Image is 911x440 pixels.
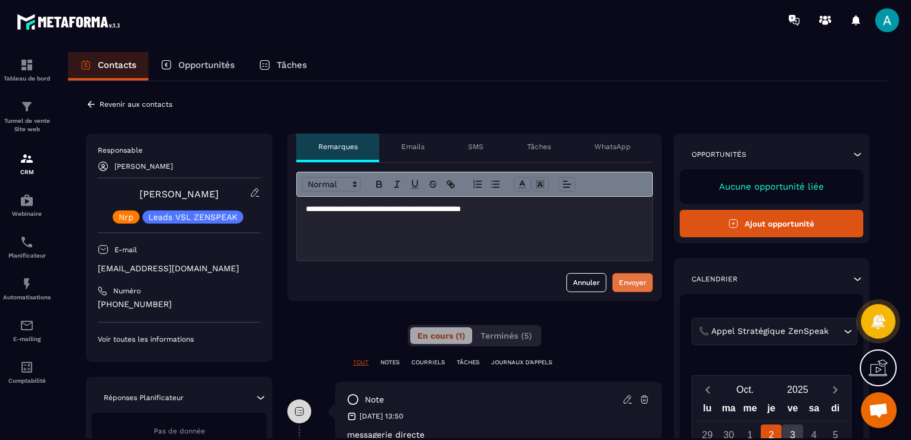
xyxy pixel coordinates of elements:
img: email [20,318,34,333]
a: automationsautomationsWebinaire [3,184,51,226]
p: Opportunités [178,60,235,70]
p: messagerie directe [347,430,649,439]
a: [PERSON_NAME] [140,188,219,200]
button: Next month [824,382,846,398]
button: Terminés (5) [473,327,539,344]
div: me [739,400,761,421]
a: Tâches [247,52,319,80]
p: Leads VSL ZENSPEAK [148,213,237,221]
a: schedulerschedulerPlanificateur [3,226,51,268]
span: Terminés (5) [481,331,532,340]
p: Tâches [527,142,551,151]
a: formationformationCRM [3,142,51,184]
div: di [825,400,846,421]
a: Opportunités [148,52,247,80]
span: Pas de donnée [154,427,205,435]
p: Revenir aux contacts [100,100,172,109]
p: Tâches [277,60,307,70]
div: sa [803,400,825,421]
button: Open years overlay [771,379,824,400]
div: lu [697,400,718,421]
input: Search for option [832,325,841,338]
div: ma [718,400,739,421]
p: Automatisations [3,294,51,300]
p: Comptabilité [3,377,51,384]
p: NOTES [380,358,399,367]
button: Ajout opportunité [680,210,864,237]
div: Search for option [692,318,857,345]
img: automations [20,193,34,207]
p: Tunnel de vente Site web [3,117,51,134]
button: Annuler [566,273,606,292]
p: Planificateur [3,252,51,259]
a: formationformationTunnel de vente Site web [3,91,51,142]
button: Envoyer [612,273,653,292]
img: formation [20,151,34,166]
img: scheduler [20,235,34,249]
p: [EMAIL_ADDRESS][DOMAIN_NAME] [98,263,261,274]
div: Envoyer [619,277,646,289]
ringoverc2c-84e06f14122c: Call with Ringover [98,299,172,309]
p: Contacts [98,60,137,70]
p: Numéro [113,286,141,296]
p: TOUT [353,358,368,367]
span: 📞 Appel Stratégique ZenSpeak [696,325,832,338]
p: E-mail [114,245,137,255]
p: Tableau de bord [3,75,51,82]
p: SMS [468,142,484,151]
img: accountant [20,360,34,374]
p: note [365,394,384,405]
p: Remarques [318,142,358,151]
div: ve [782,400,804,421]
p: Réponses Planificateur [104,393,184,402]
p: CRM [3,169,51,175]
p: Responsable [98,145,261,155]
p: Nrp [119,213,134,221]
a: automationsautomationsAutomatisations [3,268,51,309]
p: WhatsApp [594,142,631,151]
p: JOURNAUX D'APPELS [491,358,552,367]
p: Calendrier [692,274,738,284]
p: TÂCHES [457,358,479,367]
p: COURRIELS [411,358,445,367]
p: E-mailing [3,336,51,342]
button: En cours (1) [410,327,472,344]
img: formation [20,58,34,72]
span: En cours (1) [417,331,465,340]
img: logo [17,11,124,33]
ringoverc2c-number-84e06f14122c: [PHONE_NUMBER] [98,299,172,309]
img: automations [20,277,34,291]
a: emailemailE-mailing [3,309,51,351]
div: je [761,400,782,421]
p: Opportunités [692,150,746,159]
p: [DATE] 13:50 [360,411,403,421]
button: Previous month [697,382,719,398]
a: accountantaccountantComptabilité [3,351,51,393]
a: formationformationTableau de bord [3,49,51,91]
a: Contacts [68,52,148,80]
p: Aucune opportunité liée [692,181,852,192]
p: Voir toutes les informations [98,334,261,344]
p: Webinaire [3,210,51,217]
div: Ouvrir le chat [861,392,897,428]
button: Open months overlay [719,379,771,400]
img: formation [20,100,34,114]
p: [PERSON_NAME] [114,162,173,171]
p: Emails [401,142,424,151]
